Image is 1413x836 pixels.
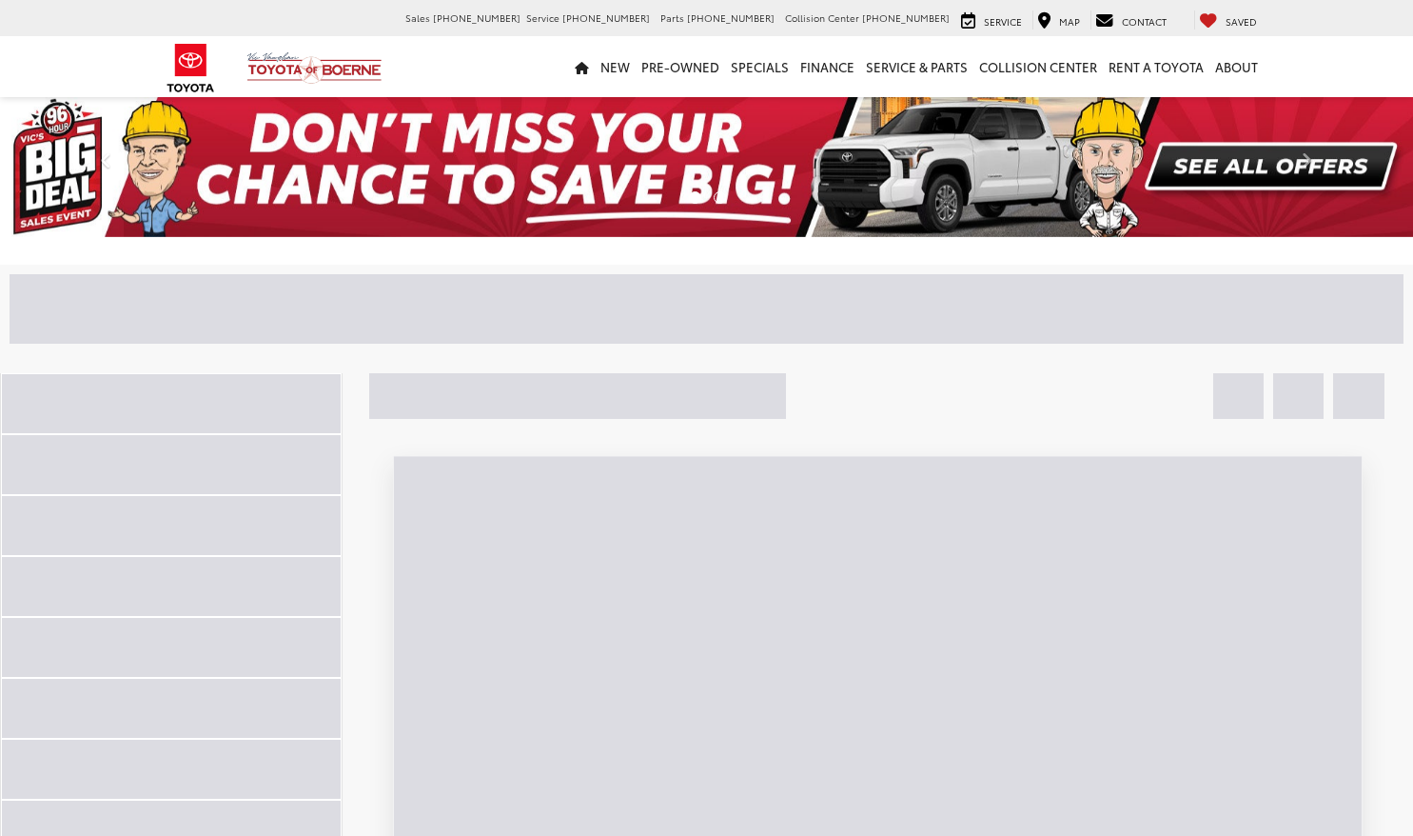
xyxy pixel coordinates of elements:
a: Rent a Toyota [1103,36,1209,97]
img: Toyota [155,37,226,99]
a: Pre-Owned [636,36,725,97]
a: Contact [1090,10,1171,30]
span: Collision Center [785,10,859,25]
span: Sales [405,10,430,25]
img: Vic Vaughan Toyota of Boerne [246,51,383,85]
a: Service [956,10,1027,30]
a: Service & Parts: Opens in a new tab [860,36,973,97]
a: About [1209,36,1264,97]
a: Map [1032,10,1085,30]
a: My Saved Vehicles [1194,10,1262,30]
span: Saved [1226,14,1257,29]
a: Finance [795,36,860,97]
span: Parts [660,10,684,25]
span: [PHONE_NUMBER] [562,10,650,25]
a: Specials [725,36,795,97]
span: [PHONE_NUMBER] [687,10,775,25]
span: [PHONE_NUMBER] [862,10,950,25]
a: Home [569,36,595,97]
a: Collision Center [973,36,1103,97]
span: Contact [1122,14,1167,29]
span: Map [1059,14,1080,29]
span: Service [984,14,1022,29]
span: Service [526,10,559,25]
span: [PHONE_NUMBER] [433,10,520,25]
a: New [595,36,636,97]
